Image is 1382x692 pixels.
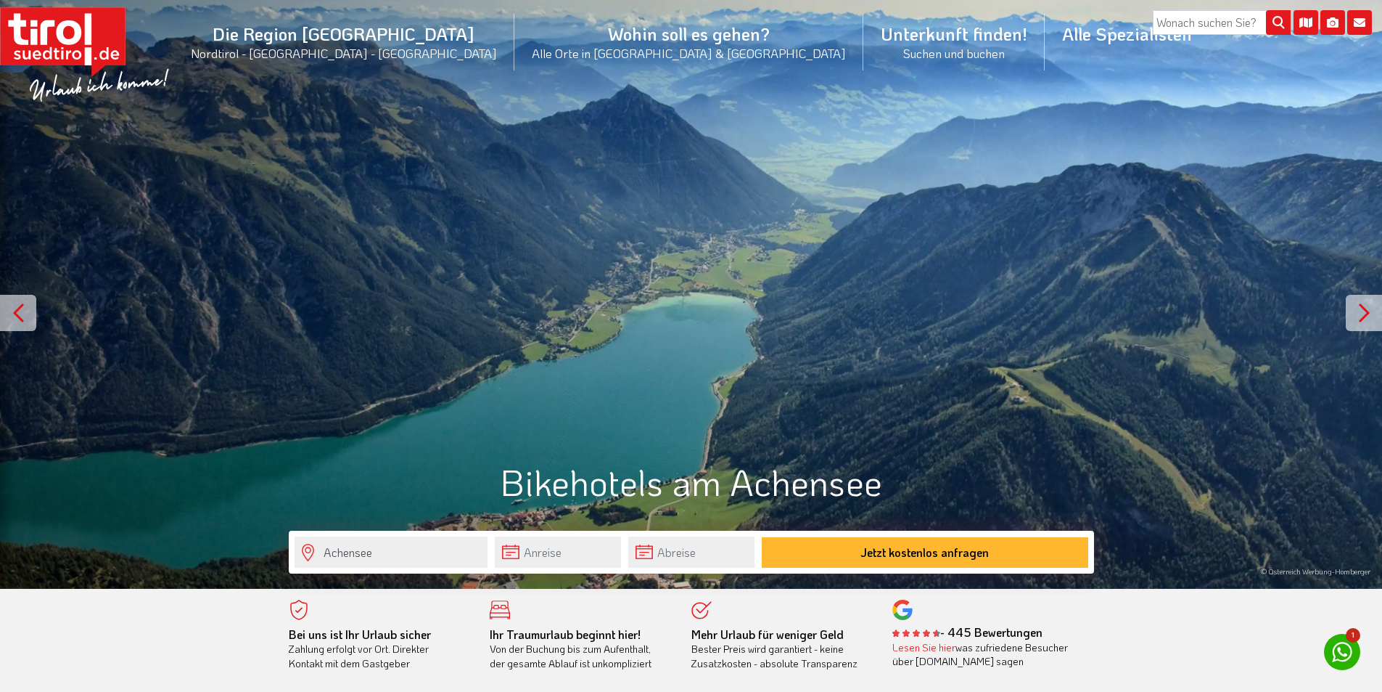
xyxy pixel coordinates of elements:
input: Anreise [495,537,621,568]
a: Lesen Sie hier [892,640,955,654]
i: Fotogalerie [1320,10,1345,35]
h1: Bikehotels am Achensee [289,462,1094,502]
small: Alle Orte in [GEOGRAPHIC_DATA] & [GEOGRAPHIC_DATA] [532,45,846,61]
input: Wonach suchen Sie? [1153,10,1291,35]
b: - 445 Bewertungen [892,624,1042,640]
input: Wo soll's hingehen? [295,537,488,568]
b: Ihr Traumurlaub beginnt hier! [490,627,641,642]
div: Bester Preis wird garantiert - keine Zusatzkosten - absolute Transparenz [691,627,871,671]
a: Alle Spezialisten [1045,7,1209,61]
small: Nordtirol - [GEOGRAPHIC_DATA] - [GEOGRAPHIC_DATA] [191,45,497,61]
input: Abreise [628,537,754,568]
i: Kontakt [1347,10,1372,35]
span: 1 [1346,628,1360,643]
button: Jetzt kostenlos anfragen [762,537,1088,568]
div: Von der Buchung bis zum Aufenthalt, der gesamte Ablauf ist unkompliziert [490,627,670,671]
div: Zahlung erfolgt vor Ort. Direkter Kontakt mit dem Gastgeber [289,627,469,671]
b: Mehr Urlaub für weniger Geld [691,627,844,642]
i: Karte öffnen [1293,10,1318,35]
a: Die Region [GEOGRAPHIC_DATA]Nordtirol - [GEOGRAPHIC_DATA] - [GEOGRAPHIC_DATA] [173,7,514,77]
b: Bei uns ist Ihr Urlaub sicher [289,627,431,642]
a: Unterkunft finden!Suchen und buchen [863,7,1045,77]
a: 1 [1324,634,1360,670]
small: Suchen und buchen [881,45,1027,61]
a: Wohin soll es gehen?Alle Orte in [GEOGRAPHIC_DATA] & [GEOGRAPHIC_DATA] [514,7,863,77]
div: was zufriedene Besucher über [DOMAIN_NAME] sagen [892,640,1072,669]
